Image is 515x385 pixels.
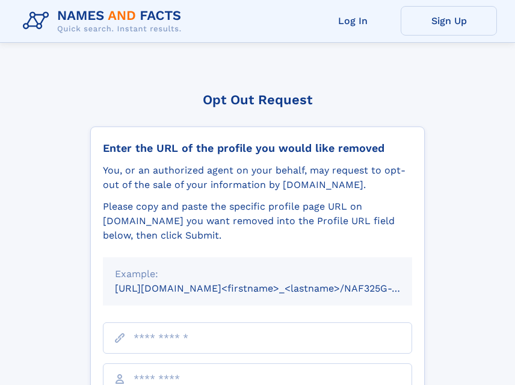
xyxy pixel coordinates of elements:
div: Enter the URL of the profile you would like removed [103,142,412,155]
div: Please copy and paste the specific profile page URL on [DOMAIN_NAME] you want removed into the Pr... [103,199,412,243]
img: Logo Names and Facts [18,5,191,37]
div: You, or an authorized agent on your behalf, may request to opt-out of the sale of your informatio... [103,163,412,192]
div: Example: [115,267,400,281]
a: Log In [304,6,401,36]
div: Opt Out Request [90,92,425,107]
small: [URL][DOMAIN_NAME]<firstname>_<lastname>/NAF325G-xxxxxxxx [115,283,435,294]
a: Sign Up [401,6,497,36]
